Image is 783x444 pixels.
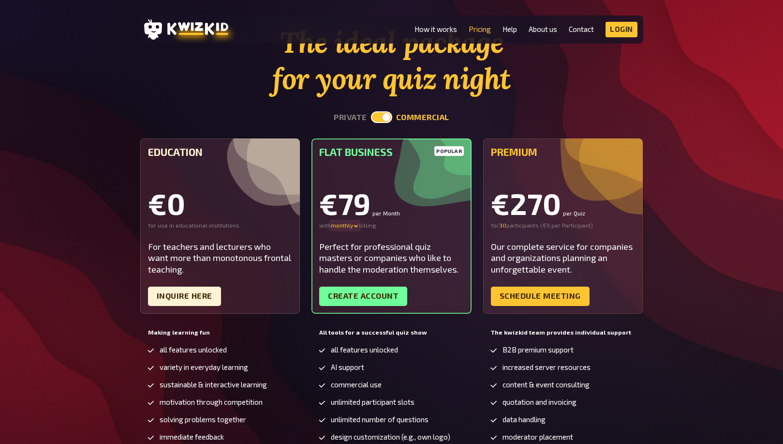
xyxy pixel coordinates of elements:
div: monthly [331,222,359,230]
h5: Premium [491,146,635,158]
span: all features unlocked [160,346,227,354]
a: Schedule meeting [491,287,590,306]
h5: All tools for a successful quiz show [319,329,464,336]
a: Contact [569,25,594,33]
span: content & event consulting [502,381,590,389]
input: 0 [499,222,506,230]
div: €79 [319,189,464,218]
h5: Education [148,146,293,158]
a: Login [606,22,637,37]
div: with billing [319,222,464,230]
span: data handling [502,415,546,424]
span: quotation and invoicing [502,398,576,406]
div: For teachers and lecturers who want more than monotonous frontal teaching. [148,241,293,275]
a: Inquire here [148,287,221,306]
small: per Quiz [563,210,585,216]
a: How it works [414,25,457,33]
span: increased server resources [502,363,591,371]
button: commercial [396,113,449,122]
span: commercial use [331,381,382,389]
h5: The kwizkid team provides individual support [491,329,635,336]
span: AI support [331,363,364,371]
h5: Making learning fun [148,329,293,336]
h5: Flat Business [319,146,464,158]
div: for participants ( €9 per Participant ) [491,222,635,230]
h1: The ideal package for your quiz night [140,24,643,97]
div: Our complete service for companies and organizations planning an unforgettable event. [491,241,635,275]
div: Perfect for professional quiz masters or companies who like to handle the moderation themselves. [319,241,464,275]
span: B2B premium support [502,346,574,354]
span: solving problems together [160,415,246,424]
div: €0 [148,189,293,218]
a: Pricing [469,25,491,33]
span: unlimited number of questions [331,415,428,424]
div: €270 [491,189,635,218]
button: private [334,113,367,122]
a: Create account [319,287,407,306]
span: sustainable & interactive learning [160,381,267,389]
span: variety in everyday learning [160,363,248,371]
a: Help [502,25,517,33]
span: all features unlocked [331,346,398,354]
div: for use in educational institutions [148,222,293,230]
span: motivation through competition [160,398,263,406]
small: per Month [372,210,400,216]
span: design customization (e.g., own logo) [331,433,450,441]
span: unlimited participant slots [331,398,414,406]
span: immediate feedback [160,433,224,441]
a: About us [529,25,557,33]
span: moderator placement [502,433,573,441]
